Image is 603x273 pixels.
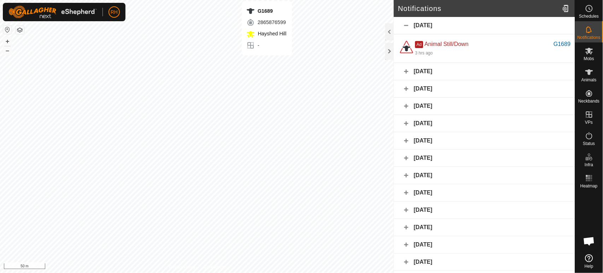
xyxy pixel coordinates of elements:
[394,202,575,219] div: [DATE]
[394,80,575,98] div: [DATE]
[415,50,433,56] div: 3 hrs ago
[394,17,575,34] div: [DATE]
[3,25,12,34] button: Reset Map
[394,254,575,271] div: [DATE]
[246,7,287,15] div: G1689
[415,41,423,48] span: Ad
[16,26,24,34] button: Map Layers
[585,120,593,124] span: VPs
[579,14,599,18] span: Schedules
[394,63,575,80] div: [DATE]
[169,264,195,270] a: Privacy Policy
[585,264,593,268] span: Help
[3,37,12,46] button: +
[578,99,599,103] span: Neckbands
[8,6,97,18] img: Gallagher Logo
[575,251,603,271] a: Help
[394,219,575,236] div: [DATE]
[394,115,575,132] div: [DATE]
[3,46,12,55] button: –
[581,78,597,82] span: Animals
[584,57,594,61] span: Mobs
[394,98,575,115] div: [DATE]
[579,231,600,252] a: Open chat
[394,184,575,202] div: [DATE]
[246,18,287,27] div: 2865876599
[583,141,595,146] span: Status
[394,150,575,167] div: [DATE]
[246,41,287,50] div: -
[394,236,575,254] div: [DATE]
[394,167,575,184] div: [DATE]
[580,184,598,188] span: Heatmap
[111,8,118,16] span: RH
[554,40,570,48] div: G1689
[256,31,287,36] span: Hayshed Hill
[585,163,593,167] span: Infra
[204,264,225,270] a: Contact Us
[578,35,601,40] span: Notifications
[425,41,468,47] span: Animal Still/Down
[394,132,575,150] div: [DATE]
[398,4,560,13] h2: Notifications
